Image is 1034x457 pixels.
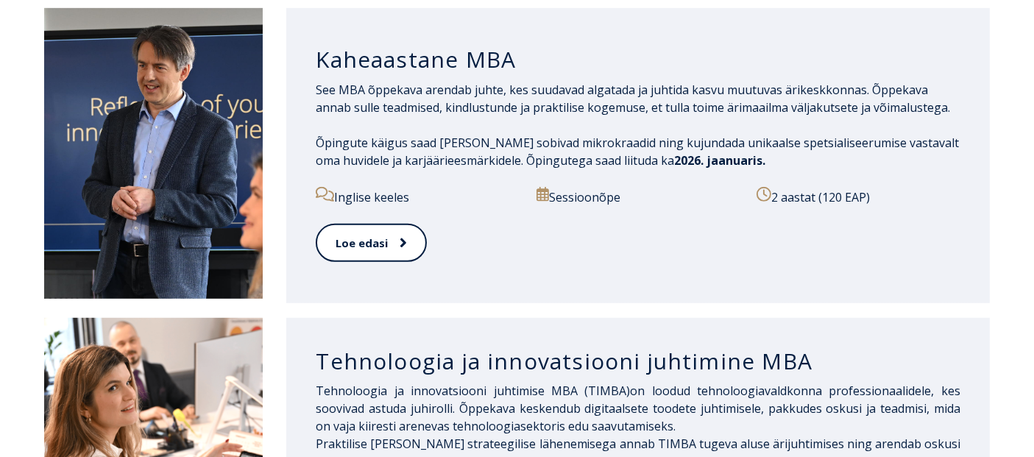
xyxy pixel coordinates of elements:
p: Inglise keeles [316,187,520,206]
h3: Tehnoloogia ja innovatsiooni juhtimine MBA [316,347,960,375]
p: 2 aastat (120 EAP) [757,187,960,206]
img: DSC_2098 [44,8,263,299]
p: Sessioonõpe [537,187,740,206]
h3: Kaheaastane MBA [316,46,960,74]
span: on loodud tehnoloogiavaldkonna professionaalidele, kes soovivad astuda juhirolli. Õppekava kesken... [316,383,960,434]
span: 2026. jaanuaris. [674,152,765,169]
span: Tehnoloogia ja innovatsiooni juhtimise MBA (TIMBA) [316,383,630,399]
a: Loe edasi [316,224,427,263]
p: See MBA õppekava arendab juhte, kes suudavad algatada ja juhtida kasvu muutuvas ärikeskkonnas. Õp... [316,81,960,116]
p: Õpingute käigus saad [PERSON_NAME] sobivad mikrokraadid ning kujundada unikaalse spetsialiseerumi... [316,134,960,169]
